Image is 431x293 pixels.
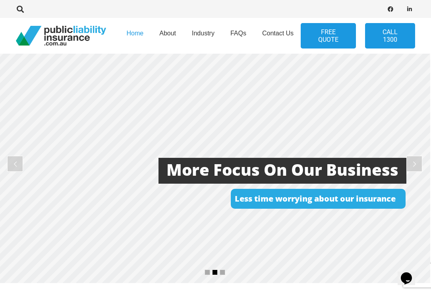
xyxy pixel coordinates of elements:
a: pli_logotransparent [16,26,106,46]
a: About [151,16,184,56]
a: Industry [184,16,222,56]
a: Call 1300 [365,23,415,49]
a: FREE QUOTE [301,23,356,49]
a: LinkedIn [404,4,415,15]
span: Industry [192,30,215,37]
a: Contact Us [254,16,302,56]
span: About [159,30,176,37]
a: Facebook [385,4,396,15]
iframe: chat widget [398,261,423,285]
span: FAQs [230,30,246,37]
span: Contact Us [262,30,294,37]
a: Search [12,6,28,13]
span: Home [127,30,144,37]
a: Home [119,16,152,56]
a: FAQs [222,16,254,56]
